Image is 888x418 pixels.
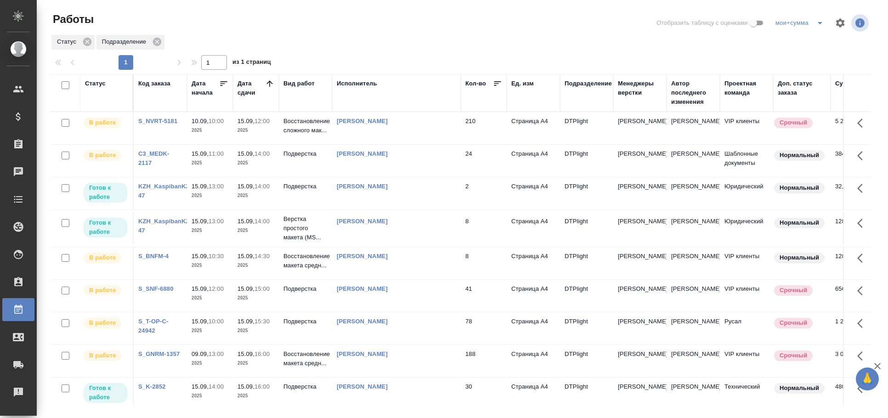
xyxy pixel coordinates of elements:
p: Нормальный [780,384,819,393]
td: VIP клиенты [720,345,773,377]
p: 13:00 [209,218,224,225]
td: Страница А4 [507,345,560,377]
p: Подразделение [102,37,149,46]
button: Здесь прячутся важные кнопки [852,345,874,367]
div: Кол-во [465,79,486,88]
td: DTPlight [560,378,613,410]
a: S_NVRT-5181 [138,118,177,124]
td: Технический [720,378,773,410]
td: 128,00 ₽ [831,247,877,279]
p: 2025 [192,261,228,270]
a: KZH_KaspibanKZ-47 [138,218,192,234]
p: 15.09, [192,285,209,292]
p: 14:00 [255,218,270,225]
td: 210 [461,112,507,144]
p: [PERSON_NAME] [618,350,662,359]
div: Дата сдачи [238,79,265,97]
button: 🙏 [856,367,879,390]
div: Менеджеры верстки [618,79,662,97]
p: 2025 [238,359,274,368]
p: 2025 [192,326,228,335]
div: Статус [51,35,95,50]
p: Подверстка [283,317,328,326]
p: Статус [57,37,79,46]
p: 2025 [192,226,228,235]
td: 30 [461,378,507,410]
div: Сумма [835,79,855,88]
button: Здесь прячутся важные кнопки [852,312,874,334]
p: [PERSON_NAME] [618,217,662,226]
div: Исполнитель выполняет работу [83,149,128,162]
td: 24 [461,145,507,177]
p: 15.09, [192,218,209,225]
td: Страница А4 [507,112,560,144]
button: Здесь прячутся важные кнопки [852,177,874,199]
button: Здесь прячутся важные кнопки [852,247,874,269]
p: 14:00 [255,150,270,157]
td: 78 [461,312,507,345]
p: 16:00 [255,350,270,357]
p: 2025 [238,226,274,235]
p: 10:30 [209,253,224,260]
div: Исполнитель может приступить к работе [83,382,128,404]
td: 2 [461,177,507,209]
div: Код заказа [138,79,170,88]
p: В работе [89,318,116,328]
a: [PERSON_NAME] [337,183,388,190]
p: 15.09, [192,183,209,190]
td: [PERSON_NAME] [667,145,720,177]
td: Русал [720,312,773,345]
p: 2025 [238,326,274,335]
p: [PERSON_NAME] [618,382,662,391]
span: из 1 страниц [232,56,271,70]
a: S_BNFM-4 [138,253,169,260]
p: 2025 [192,126,228,135]
a: [PERSON_NAME] [337,118,388,124]
p: Подверстка [283,382,328,391]
a: [PERSON_NAME] [337,318,388,325]
p: 12:00 [255,118,270,124]
p: 15.09, [238,118,255,124]
p: В работе [89,351,116,360]
p: 11:00 [209,150,224,157]
td: VIP клиенты [720,112,773,144]
p: 2025 [192,158,228,168]
p: Подверстка [283,149,328,158]
td: 188 [461,345,507,377]
div: Исполнитель выполняет работу [83,252,128,264]
span: 🙏 [860,369,875,389]
p: Восстановление сложного мак... [283,117,328,135]
a: [PERSON_NAME] [337,253,388,260]
td: Страница А4 [507,312,560,345]
td: [PERSON_NAME] [667,345,720,377]
div: Дата начала [192,79,219,97]
span: Работы [51,12,94,27]
p: 14:00 [255,183,270,190]
td: Страница А4 [507,247,560,279]
td: 41 [461,280,507,312]
p: Нормальный [780,253,819,262]
p: 15.09, [238,350,255,357]
p: 15.09, [192,150,209,157]
a: [PERSON_NAME] [337,350,388,357]
div: Исполнитель выполняет работу [83,317,128,329]
p: 10:00 [209,118,224,124]
p: 2025 [238,126,274,135]
p: Срочный [780,118,807,127]
p: [PERSON_NAME] [618,252,662,261]
p: 15.09, [238,318,255,325]
a: [PERSON_NAME] [337,218,388,225]
td: [PERSON_NAME] [667,280,720,312]
p: 13:00 [209,350,224,357]
p: Подверстка [283,284,328,294]
td: 8 [461,212,507,244]
p: 2025 [192,391,228,401]
td: Страница А4 [507,177,560,209]
p: Готов к работе [89,384,122,402]
p: 2025 [192,191,228,200]
td: [PERSON_NAME] [667,312,720,345]
td: Страница А4 [507,145,560,177]
span: Посмотреть информацию [851,14,871,32]
td: VIP клиенты [720,280,773,312]
a: [PERSON_NAME] [337,383,388,390]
